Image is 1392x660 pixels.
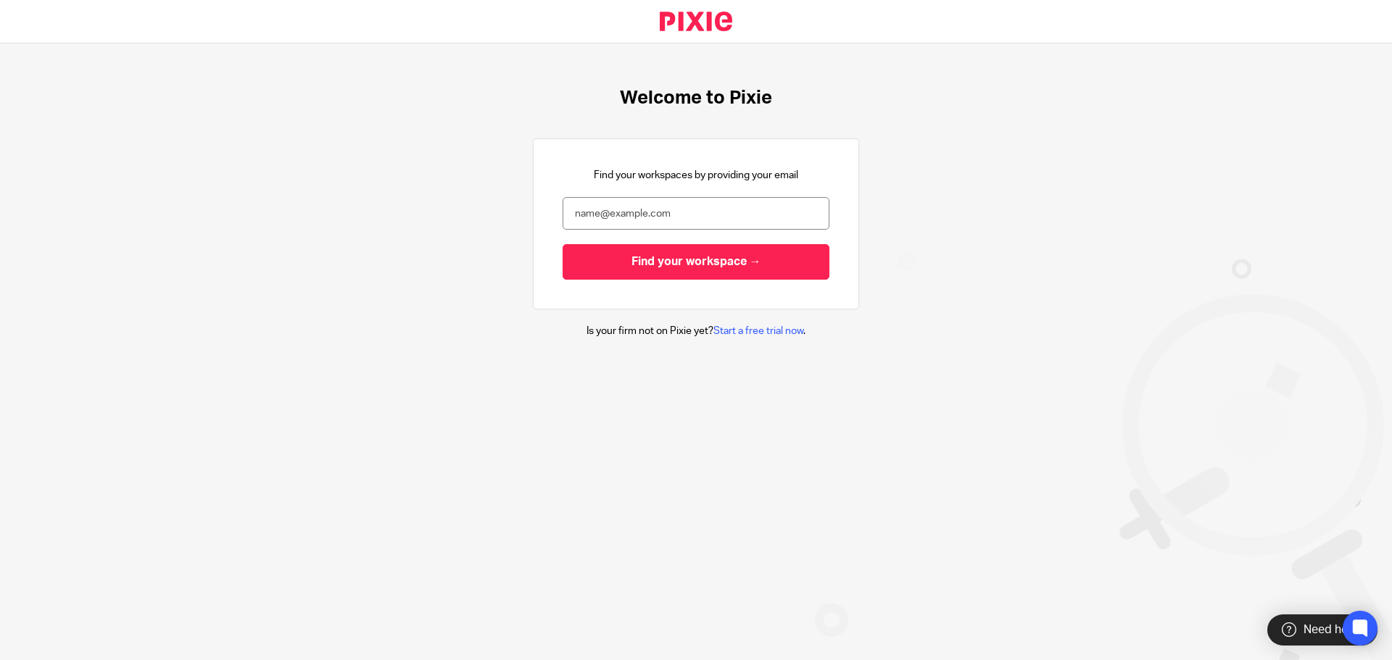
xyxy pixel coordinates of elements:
[587,324,805,338] p: Is your firm not on Pixie yet? .
[563,197,829,230] input: name@example.com
[563,244,829,280] input: Find your workspace →
[620,87,772,109] h1: Welcome to Pixie
[594,168,798,183] p: Find your workspaces by providing your email
[1267,614,1377,646] div: Need help?
[713,326,803,336] a: Start a free trial now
